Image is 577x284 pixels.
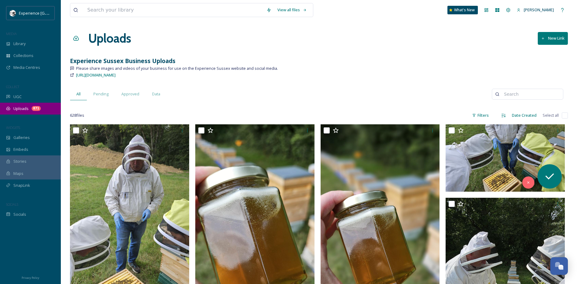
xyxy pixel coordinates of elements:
span: Pending [93,91,109,97]
span: [URL][DOMAIN_NAME] [76,72,116,78]
span: Approved [121,91,139,97]
a: Uploads [88,29,131,48]
button: Open Chat [550,257,568,275]
a: [URL][DOMAIN_NAME] [76,71,116,79]
span: Select all [543,112,559,118]
span: Embeds [13,147,28,152]
span: Galleries [13,135,30,140]
a: View all files [274,4,310,16]
span: Uploads [13,106,29,112]
span: Maps [13,171,23,176]
span: All [76,91,81,97]
span: Please share images and videos of your business for use on the Experience Sussex website and soci... [76,66,278,71]
img: WSCC%20ES%20Socials%20Icon%20-%20Secondary%20-%20Black.jpg [10,10,16,16]
span: WIDGETS [6,125,20,130]
span: Data [152,91,160,97]
strong: Experience Sussex Business Uploads [70,57,176,65]
a: Privacy Policy [22,274,39,281]
span: Media Centres [13,65,40,70]
div: Filters [469,109,492,121]
span: Socials [13,211,26,217]
span: COLLECT [6,84,19,89]
a: [PERSON_NAME] [514,4,557,16]
span: SnapLink [13,183,30,188]
span: MEDIA [6,31,17,36]
input: Search your library [84,3,263,17]
span: Library [13,41,26,47]
button: New Link [538,32,568,44]
span: Experience [GEOGRAPHIC_DATA] [19,10,79,16]
span: 628 file s [70,112,84,118]
span: [PERSON_NAME] [524,7,554,12]
input: Search [501,88,560,100]
span: UGC [13,94,22,100]
span: Privacy Policy [22,276,39,280]
div: Date Created [509,109,540,121]
span: SOCIALS [6,202,18,207]
div: 871 [32,106,41,111]
img: ext_1755685607.94409_chris@unmissableengland.com-20250805_134355.jpg [446,124,565,192]
span: Collections [13,53,33,59]
span: Stories [13,158,26,164]
a: What's New [447,6,478,14]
